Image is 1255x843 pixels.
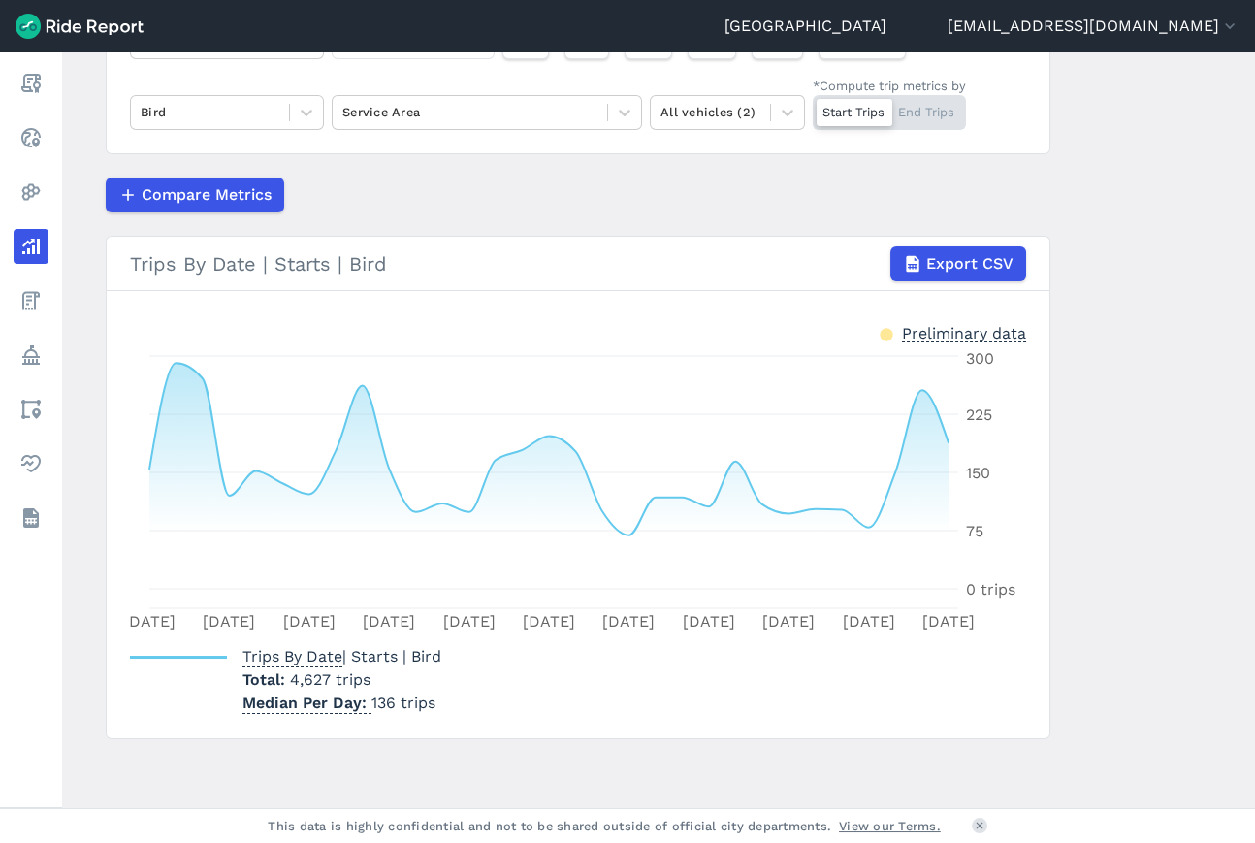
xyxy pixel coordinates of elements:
[843,612,895,631] tspan: [DATE]
[14,338,48,373] a: Policy
[966,580,1015,599] tspan: 0 trips
[290,670,370,689] span: 4,627 trips
[14,175,48,210] a: Heatmaps
[443,612,496,631] tspan: [DATE]
[242,641,342,667] span: Trips By Date
[966,349,994,368] tspan: 300
[130,246,1026,281] div: Trips By Date | Starts | Bird
[14,283,48,318] a: Fees
[902,322,1026,342] div: Preliminary data
[966,405,992,424] tspan: 225
[922,612,975,631] tspan: [DATE]
[106,178,284,212] button: Compare Metrics
[242,670,290,689] span: Total
[890,246,1026,281] button: Export CSV
[142,183,272,207] span: Compare Metrics
[203,612,255,631] tspan: [DATE]
[948,15,1239,38] button: [EMAIL_ADDRESS][DOMAIN_NAME]
[123,612,176,631] tspan: [DATE]
[242,688,371,714] span: Median Per Day
[683,612,735,631] tspan: [DATE]
[966,522,983,540] tspan: 75
[14,229,48,264] a: Analyze
[242,647,441,665] span: | Starts | Bird
[242,692,441,715] p: 136 trips
[14,66,48,101] a: Report
[16,14,144,39] img: Ride Report
[14,501,48,535] a: Datasets
[762,612,815,631] tspan: [DATE]
[926,252,1014,276] span: Export CSV
[283,612,336,631] tspan: [DATE]
[523,612,575,631] tspan: [DATE]
[724,15,886,38] a: [GEOGRAPHIC_DATA]
[14,446,48,481] a: Health
[363,612,415,631] tspan: [DATE]
[966,464,990,482] tspan: 150
[839,817,941,835] a: View our Terms.
[14,392,48,427] a: Areas
[14,120,48,155] a: Realtime
[813,77,966,95] div: *Compute trip metrics by
[602,612,655,631] tspan: [DATE]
